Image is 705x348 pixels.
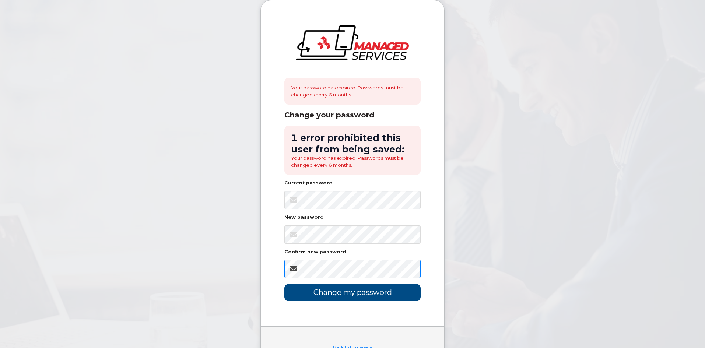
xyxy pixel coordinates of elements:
div: Change your password [284,110,421,120]
li: Your password has expired. Passwords must be changed every 6 months. [291,155,414,168]
h2: 1 error prohibited this user from being saved: [291,132,414,155]
input: Change my password [284,284,421,301]
label: Confirm new password [284,250,346,254]
label: Current password [284,181,333,186]
img: logo-large.png [296,25,409,60]
label: New password [284,215,324,220]
div: Your password has expired. Passwords must be changed every 6 months. [284,78,421,105]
